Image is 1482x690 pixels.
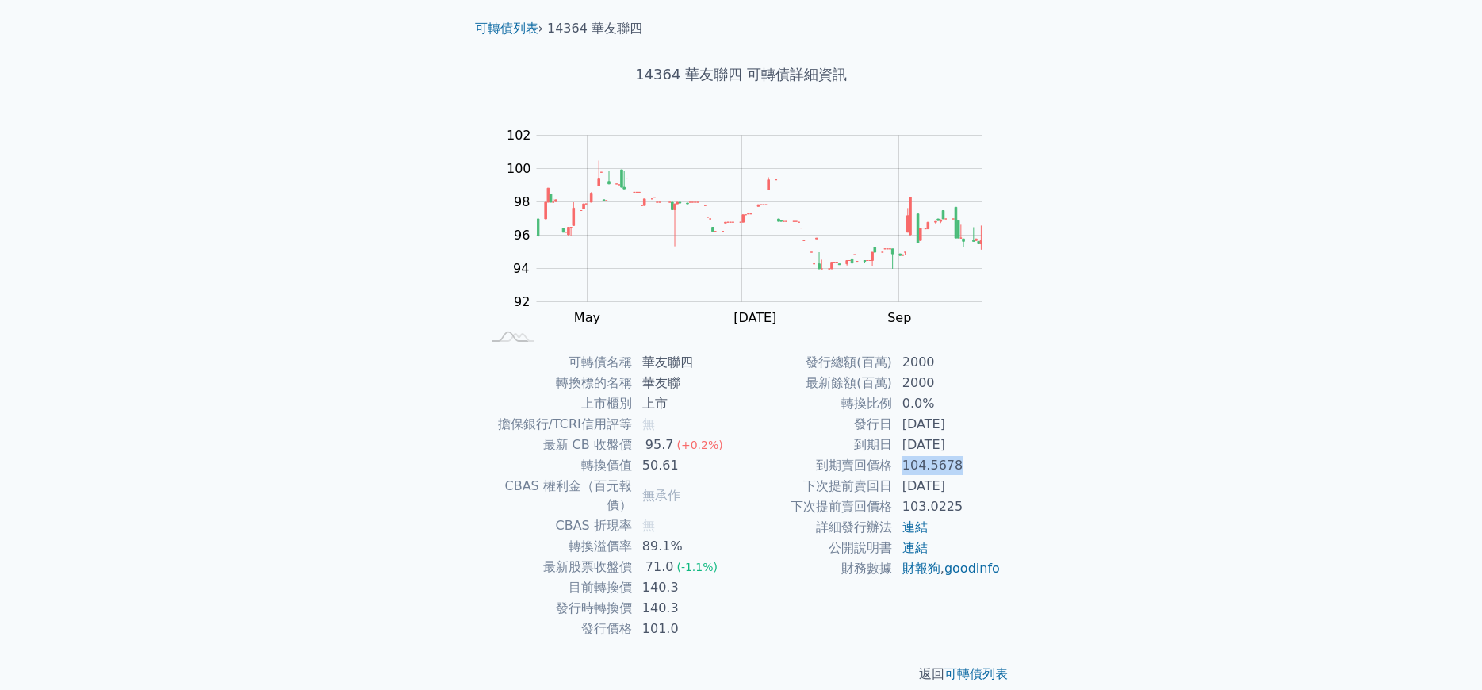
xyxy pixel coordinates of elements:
[481,577,633,598] td: 目前轉換價
[741,393,893,414] td: 轉換比例
[462,665,1021,684] p: 返回
[475,21,538,36] a: 可轉債列表
[741,476,893,496] td: 下次提前賣回日
[676,561,718,573] span: (-1.1%)
[741,414,893,435] td: 發行日
[902,540,928,555] a: 連結
[893,393,1001,414] td: 0.0%
[507,161,531,176] tspan: 100
[902,519,928,535] a: 連結
[944,666,1008,681] a: 可轉債列表
[481,516,633,536] td: CBAS 折現率
[481,598,633,619] td: 發行時轉換價
[633,455,741,476] td: 50.61
[481,557,633,577] td: 最新股票收盤價
[741,496,893,517] td: 下次提前賣回價格
[887,310,911,325] tspan: Sep
[475,19,543,38] li: ›
[633,352,741,373] td: 華友聯四
[741,558,893,579] td: 財務數據
[481,393,633,414] td: 上市櫃別
[893,558,1001,579] td: ,
[642,488,680,503] span: 無承作
[902,561,940,576] a: 財報狗
[642,558,677,577] div: 71.0
[633,619,741,639] td: 101.0
[733,310,776,325] tspan: [DATE]
[893,414,1001,435] td: [DATE]
[1403,614,1482,690] div: 聊天小工具
[462,63,1021,86] h1: 14364 華友聯四 可轉債詳細資訊
[514,194,530,209] tspan: 98
[481,435,633,455] td: 最新 CB 收盤價
[481,414,633,435] td: 擔保銀行/TCRI信用評等
[499,128,1006,325] g: Chart
[514,294,530,309] tspan: 92
[893,373,1001,393] td: 2000
[893,352,1001,373] td: 2000
[513,261,529,276] tspan: 94
[642,416,655,431] span: 無
[633,577,741,598] td: 140.3
[514,228,530,243] tspan: 96
[507,128,531,143] tspan: 102
[481,536,633,557] td: 轉換溢價率
[633,598,741,619] td: 140.3
[642,435,677,454] div: 95.7
[893,496,1001,517] td: 103.0225
[741,538,893,558] td: 公開說明書
[741,455,893,476] td: 到期賣回價格
[481,373,633,393] td: 轉換標的名稱
[893,435,1001,455] td: [DATE]
[633,536,741,557] td: 89.1%
[741,373,893,393] td: 最新餘額(百萬)
[741,517,893,538] td: 詳細發行辦法
[642,518,655,533] span: 無
[893,476,1001,496] td: [DATE]
[481,619,633,639] td: 發行價格
[676,439,722,451] span: (+0.2%)
[741,352,893,373] td: 發行總額(百萬)
[481,352,633,373] td: 可轉債名稱
[633,393,741,414] td: 上市
[1403,614,1482,690] iframe: Chat Widget
[481,455,633,476] td: 轉換價值
[633,373,741,393] td: 華友聯
[547,19,642,38] li: 14364 華友聯四
[741,435,893,455] td: 到期日
[574,310,600,325] tspan: May
[944,561,1000,576] a: goodinfo
[893,455,1001,476] td: 104.5678
[481,476,633,516] td: CBAS 權利金（百元報價）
